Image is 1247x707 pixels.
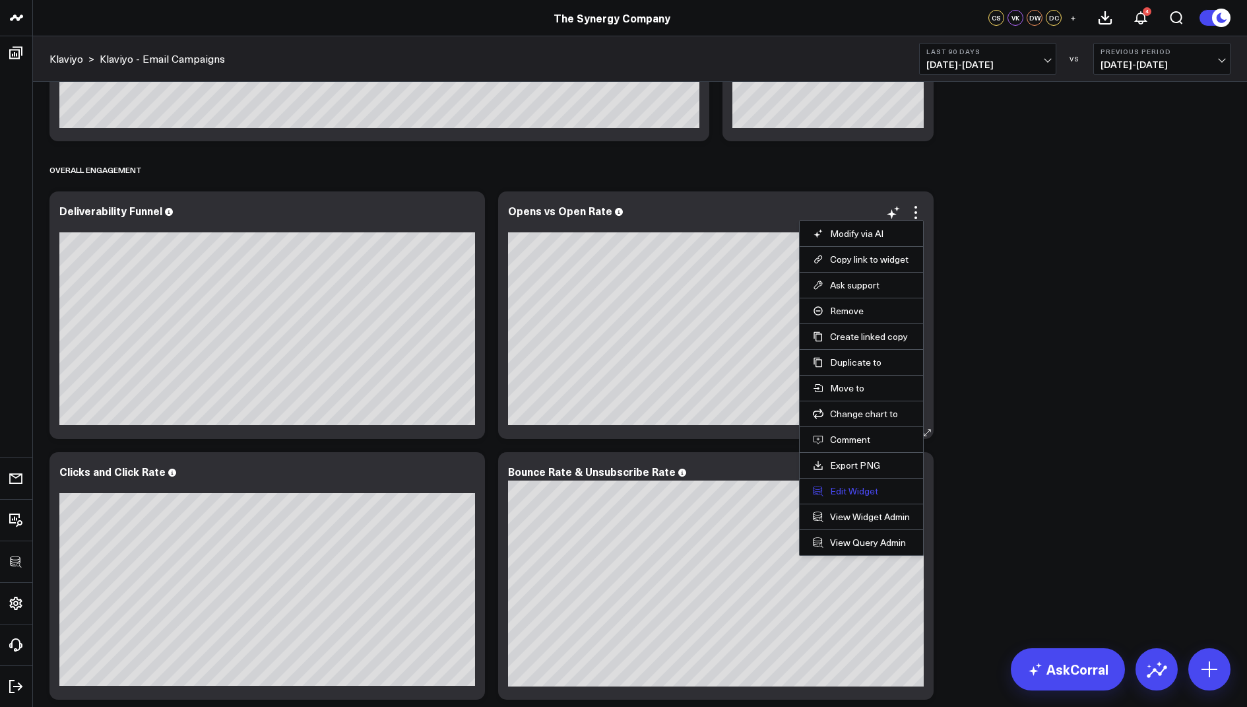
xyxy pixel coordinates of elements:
div: Clicks and Click Rate [59,464,166,479]
button: Last 90 Days[DATE]-[DATE] [919,43,1056,75]
button: Ask support [813,279,910,291]
div: VK [1007,10,1023,26]
button: Create linked copy [813,331,910,343]
div: 4 [1143,7,1151,16]
div: DW [1027,10,1042,26]
button: Remove [813,305,910,317]
div: CS [988,10,1004,26]
button: Copy link to widget [813,253,910,265]
a: Export PNG [813,459,910,471]
div: DC [1046,10,1062,26]
span: [DATE] - [DATE] [1101,59,1223,70]
button: + [1065,10,1081,26]
b: Last 90 Days [926,48,1049,55]
div: VS [1063,55,1087,63]
div: Overall Engagement [49,154,142,185]
div: Opens vs Open Rate [508,203,612,218]
button: Change chart to [813,408,910,420]
b: Previous Period [1101,48,1223,55]
button: Move to [813,382,910,394]
a: The Synergy Company [554,11,670,25]
button: Previous Period[DATE]-[DATE] [1093,43,1231,75]
a: View Query Admin [813,537,910,549]
a: View Widget Admin [813,511,910,523]
div: Bounce Rate & Unsubscribe Rate [508,464,676,479]
button: Comment [813,434,910,446]
div: Deliverability Funnel [59,203,162,218]
span: + [1070,13,1076,22]
a: Klaviyo [49,51,83,66]
button: Edit Widget [813,485,910,497]
button: Modify via AI [813,228,910,240]
a: Klaviyo - Email Campaigns [100,51,225,66]
span: [DATE] - [DATE] [926,59,1049,70]
a: AskCorral [1011,648,1125,690]
div: > [49,51,94,66]
button: Duplicate to [813,356,910,368]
